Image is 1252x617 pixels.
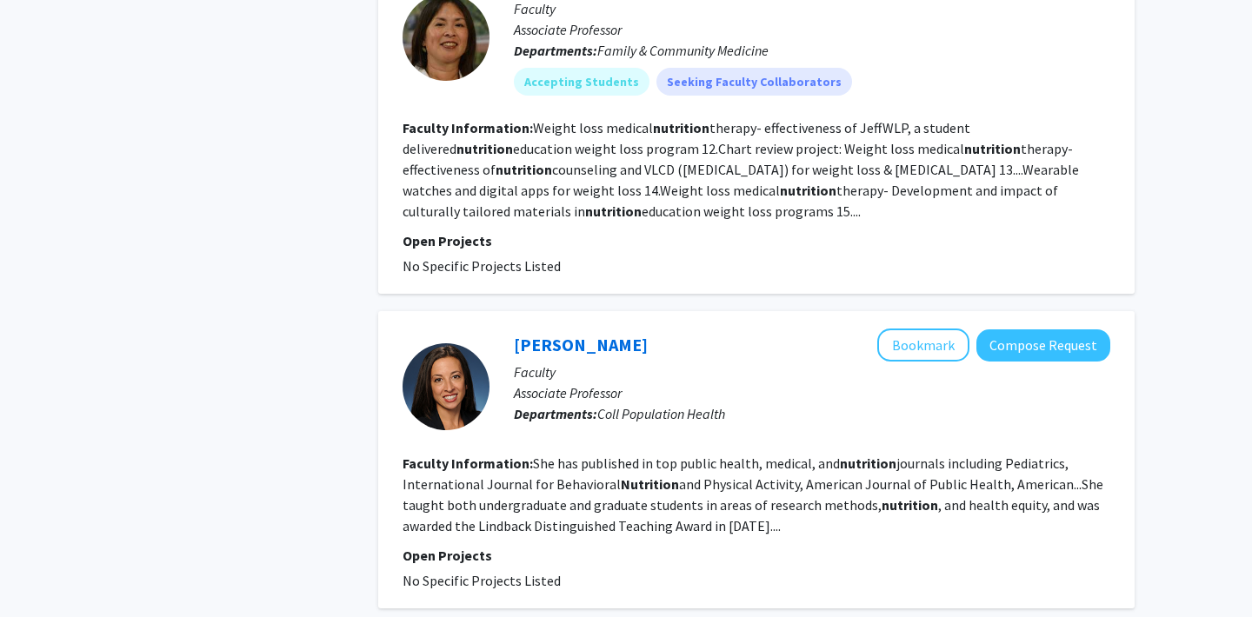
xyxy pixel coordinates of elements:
[840,454,896,472] b: nutrition
[976,329,1110,362] button: Compose Request to Katie DiSantis
[403,545,1110,566] p: Open Projects
[964,140,1021,157] b: nutrition
[877,328,969,362] button: Add Katie DiSantis to Bookmarks
[621,475,679,493] b: Nutrition
[403,230,1110,251] p: Open Projects
[597,42,769,59] span: Family & Community Medicine
[496,161,552,178] b: nutrition
[514,382,1110,403] p: Associate Professor
[656,68,852,96] mat-chip: Seeking Faculty Collaborators
[514,68,649,96] mat-chip: Accepting Students
[585,202,642,220] b: nutrition
[13,539,74,604] iframe: Chat
[403,257,561,275] span: No Specific Projects Listed
[403,119,533,136] b: Faculty Information:
[403,454,1103,534] fg-read-more: She has published in top public health, medical, and journals including Pediatrics, International...
[514,19,1110,40] p: Associate Professor
[514,362,1110,382] p: Faculty
[456,140,513,157] b: nutrition
[514,334,648,355] a: [PERSON_NAME]
[653,119,709,136] b: nutrition
[403,454,533,472] b: Faculty Information:
[597,405,725,422] span: Coll Population Health
[514,405,597,422] b: Departments:
[882,496,938,514] b: nutrition
[780,182,836,199] b: nutrition
[514,42,597,59] b: Departments:
[403,119,1079,220] fg-read-more: Weight loss medical therapy- effectiveness of JeffWLP, a student delivered education weight loss ...
[403,572,561,589] span: No Specific Projects Listed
